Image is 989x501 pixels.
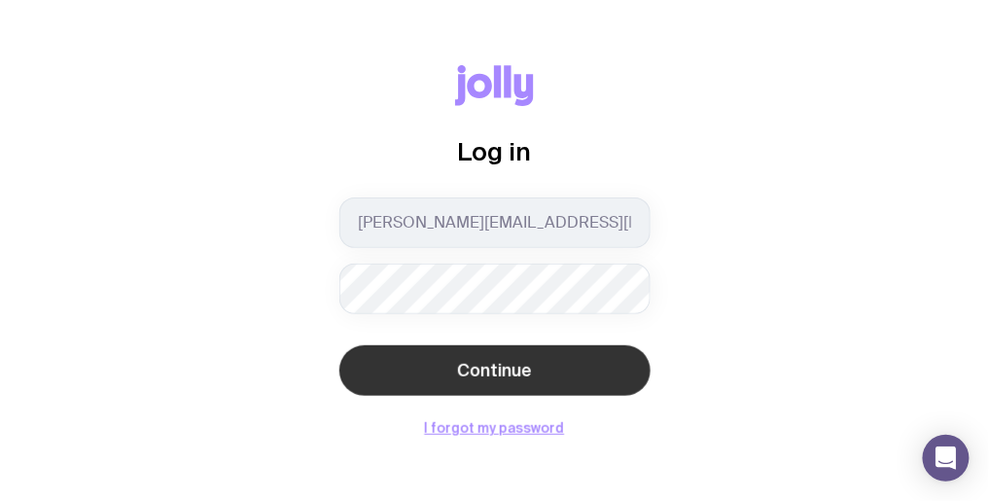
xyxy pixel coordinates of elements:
span: Continue [457,359,532,382]
button: I forgot my password [425,420,565,436]
span: Log in [458,137,532,165]
button: Continue [339,345,651,396]
input: you@email.com [339,197,651,248]
div: Open Intercom Messenger [923,435,970,482]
